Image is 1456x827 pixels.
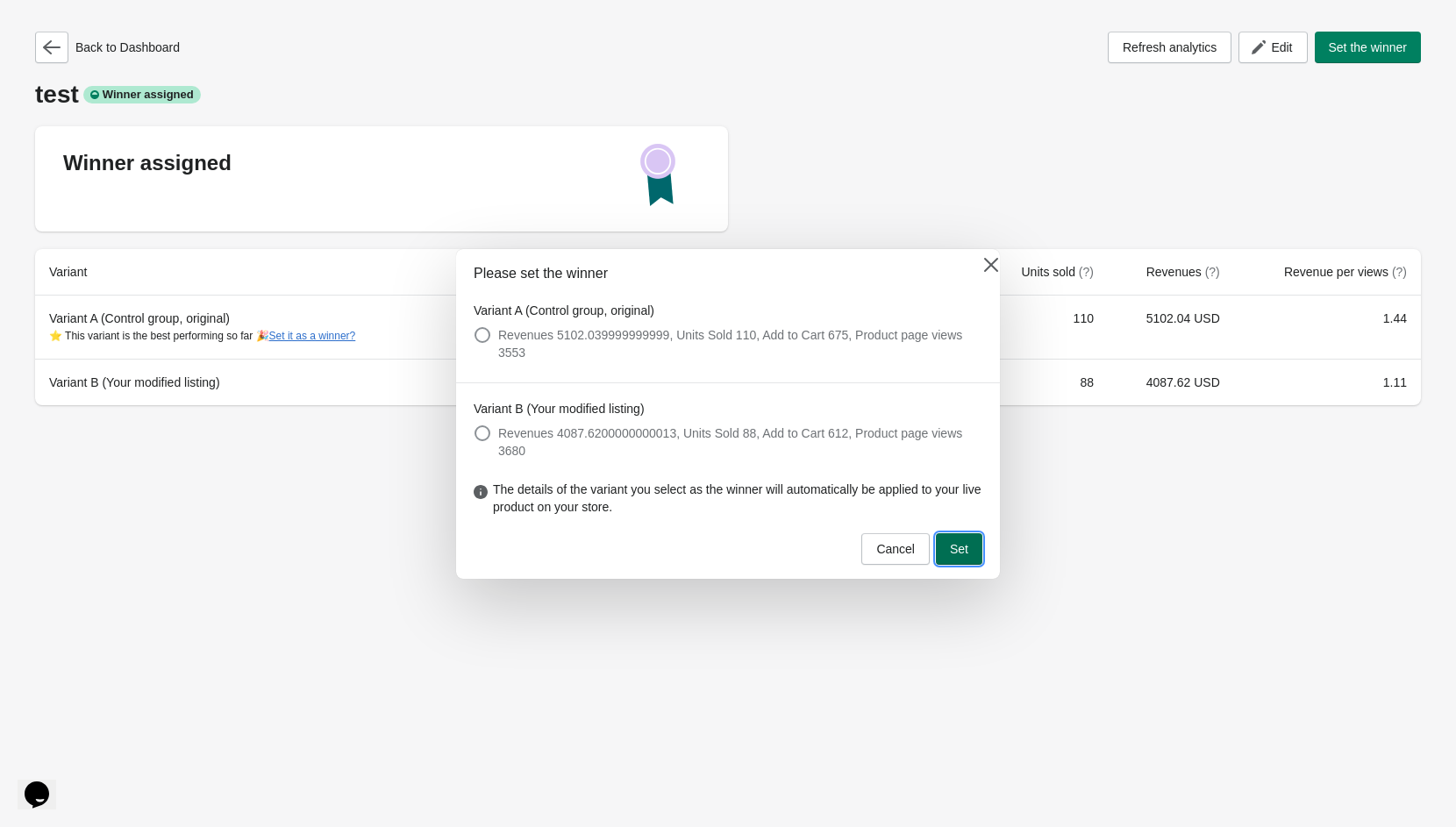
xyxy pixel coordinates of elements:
span: Cancel [876,542,915,556]
span: Set [950,542,968,556]
span: Revenues 4087.6200000000013, Units Sold 88, Add to Cart 612, Product page views 3680 [498,424,982,460]
legend: Variant B (Your modified listing) [474,400,645,417]
span: Revenues 5102.039999999999, Units Sold 110, Add to Cart 675, Product page views 3553 [498,326,982,361]
div: The details of the variant you select as the winner will automatically be applied to your live pr... [456,481,1000,533]
button: Set [936,533,982,565]
iframe: chat widget [18,757,74,809]
legend: Variant A (Control group, original) [474,302,654,319]
button: Cancel [861,533,930,565]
